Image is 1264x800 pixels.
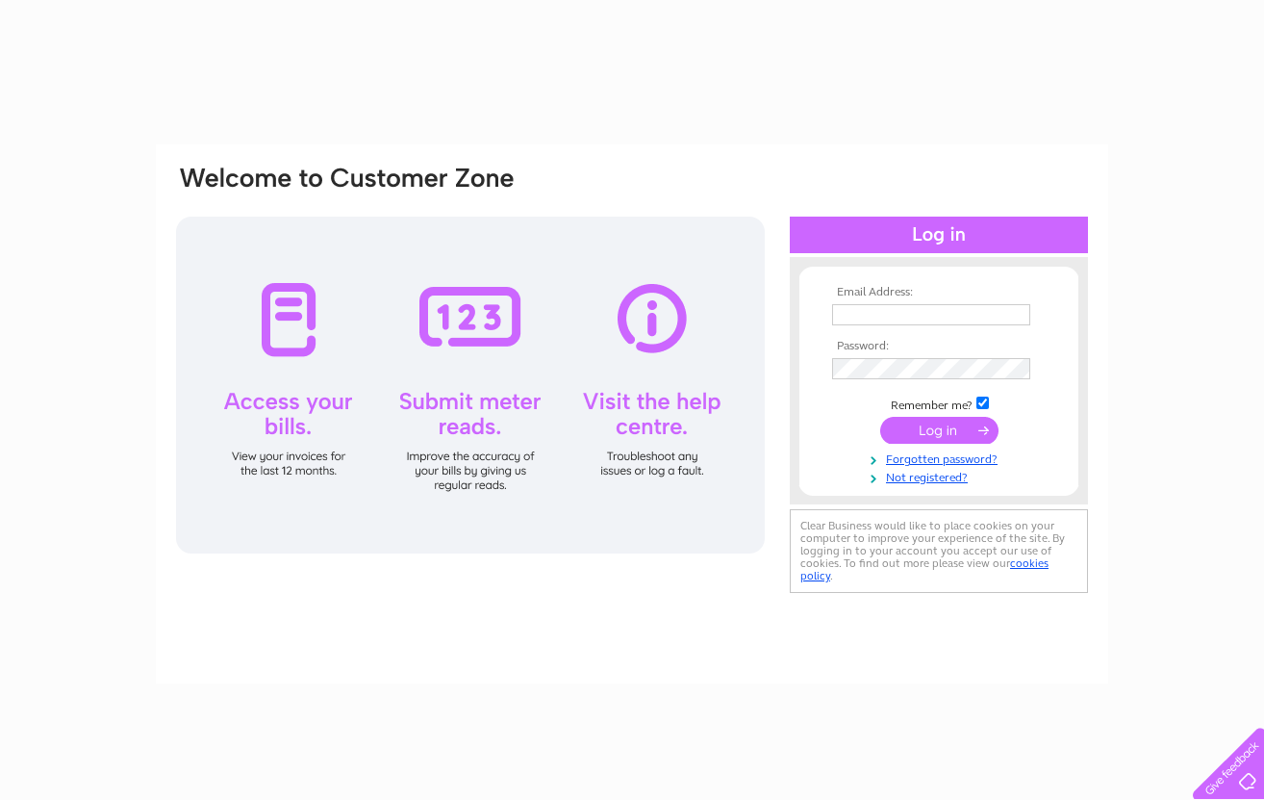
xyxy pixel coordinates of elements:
[790,509,1088,593] div: Clear Business would like to place cookies on your computer to improve your experience of the sit...
[827,394,1050,413] td: Remember me?
[800,556,1049,582] a: cookies policy
[832,467,1050,485] a: Not registered?
[827,286,1050,299] th: Email Address:
[880,417,999,444] input: Submit
[827,340,1050,353] th: Password:
[832,449,1050,467] a: Forgotten password?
